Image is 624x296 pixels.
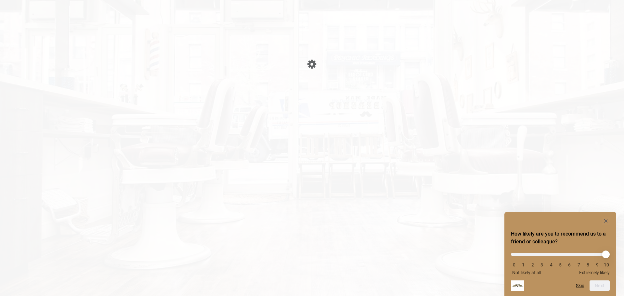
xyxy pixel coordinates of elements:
li: 5 [557,262,564,267]
button: Next question [590,280,610,291]
li: 4 [548,262,554,267]
div: How likely are you to recommend us to a friend or colleague? Select an option from 0 to 10, with ... [511,217,610,291]
span: Not likely at all [512,270,541,275]
li: 8 [585,262,591,267]
li: 2 [529,262,536,267]
li: 7 [576,262,582,267]
li: 6 [566,262,573,267]
button: Skip [576,283,584,288]
h2: How likely are you to recommend us to a friend or colleague? Select an option from 0 to 10, with ... [511,230,610,246]
button: Hide survey [602,217,610,225]
li: 3 [539,262,545,267]
li: 10 [603,262,610,267]
span: Extremely likely [579,270,610,275]
div: How likely are you to recommend us to a friend or colleague? Select an option from 0 to 10, with ... [511,248,610,275]
li: 1 [520,262,526,267]
li: 0 [511,262,517,267]
li: 9 [594,262,601,267]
